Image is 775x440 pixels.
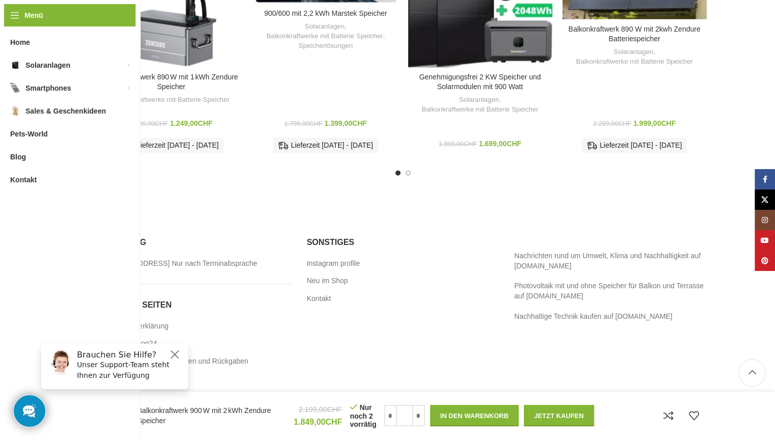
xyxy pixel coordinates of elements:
img: Customer service [14,14,40,40]
a: Pinterest Social Link [755,251,775,271]
a: Solaranlagen [459,95,499,105]
a: [STREET_ADDRESS] Nur nach Terminabsprache [99,259,258,269]
a: Instagram Social Link [755,210,775,230]
span: Home [10,33,30,51]
div: Lieferzeit [DATE] - [DATE] [582,138,687,153]
p: Unser Support-Team steht Ihnen zur Verfügung [44,24,149,45]
bdi: 1.399,00 [325,119,367,127]
bdi: 1.999,00 [633,119,676,127]
h6: Brauchen Sie Hilfe? [44,14,149,24]
span: CHF [327,405,342,414]
a: Neu im Shop [307,276,349,286]
li: Go to slide 1 [395,171,400,176]
a: Solaranlagen [613,47,653,57]
bdi: 2.199,00 [299,405,342,414]
button: Jetzt kaufen [524,405,594,426]
bdi: 1.999,00 [439,141,477,148]
span: CHF [464,141,477,148]
a: YouTube Social Link [755,230,775,251]
button: In den Warenkorb [430,405,519,426]
a: Facebook Social Link [755,169,775,189]
a: X Social Link [755,189,775,210]
span: Solaranlagen [25,56,70,74]
a: Balkonkraftwerk 890 W mit 1 kWh Zendure Speicher [104,73,238,91]
span: CHF [506,140,521,148]
bdi: 1.699,00 [479,140,521,148]
span: CHF [352,119,367,127]
button: Close [136,13,148,25]
span: CHF [326,418,342,426]
img: Smartphones [10,83,20,93]
div: , [568,47,702,66]
a: Kontakt [307,294,332,304]
li: Go to slide 2 [406,171,411,176]
bdi: 1.800,00 [130,120,168,127]
span: CHF [618,120,631,127]
bdi: 1.249,00 [170,119,212,127]
div: Lieferzeit [DATE] - [DATE] [273,138,378,153]
span: Kontakt [10,171,37,189]
a: Nachrichten rund um Umwelt, Klima und Nachhaltigkeit auf [DOMAIN_NAME] [514,252,701,270]
h5: Sonstiges [307,237,499,248]
a: Solaranlagen [305,22,344,32]
span: CHF [661,119,676,127]
a: Balkonkraftwerke mit Batterie Speicher [113,95,229,105]
bdi: 1.849,00 [293,418,342,426]
span: CHF [155,120,168,127]
h5: Wichtige seiten [99,299,291,311]
h5: Abholung [99,237,291,248]
input: Produktmenge [397,405,412,426]
div: , [413,95,547,114]
span: Menü [24,10,43,21]
span: CHF [198,119,212,127]
bdi: 1.799,00 [284,120,323,127]
span: Sales & Geschenkideen [25,102,106,120]
span: Pets-World [10,125,48,143]
a: Genehmigungsfrei 2 KW Speicher und Solarmodulen mit 900 Watt [419,73,541,91]
a: Instagram profile [307,259,361,269]
a: Balkonkraftwerke mit Batterie Speicher [421,105,538,115]
div: Lieferzeit [DATE] - [DATE] [119,138,224,153]
div: , , [259,22,393,50]
img: Sales & Geschenkideen [10,106,20,116]
a: Balkonkraftwerke mit Batterie Speicher [576,57,692,67]
a: Scroll to top button [739,360,765,386]
a: 900/600 mit 2,2 kWh Marstek Speicher [264,9,387,17]
span: Blog [10,148,26,166]
img: Solaranlagen [10,60,20,70]
p: Nur noch 2 vorrätig [350,403,377,429]
a: Balkonkraftwerke mit Batterie Speicher [266,32,383,41]
span: Smartphones [25,79,71,97]
a: Photovoltaik mit und ohne Speicher für Balkon und Terrasse auf [DOMAIN_NAME] [514,282,704,300]
span: CHF [309,120,323,127]
a: Nachhaltige Technik kaufen auf [DOMAIN_NAME] [514,312,672,320]
h4: Balkonkraftwerk 900 W mit 2 kWh Zendure Speicher [138,406,286,426]
bdi: 2.299,00 [593,120,631,127]
a: Balkonkraftwerk 890 W mit 2kwh Zendure Batteriespeicher [568,25,700,43]
a: Speicherlösungen [299,41,353,51]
